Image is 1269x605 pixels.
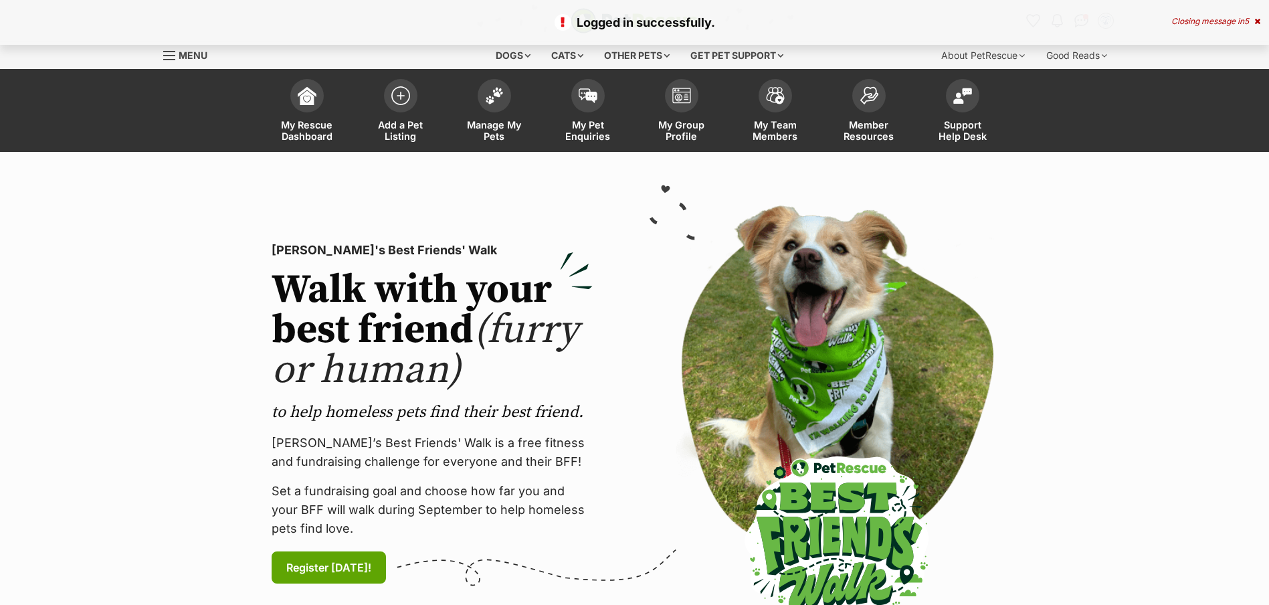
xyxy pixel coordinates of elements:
[272,270,593,391] h2: Walk with your best friend
[916,72,1009,152] a: Support Help Desk
[179,50,207,61] span: Menu
[486,42,540,69] div: Dogs
[672,88,691,104] img: group-profile-icon-3fa3cf56718a62981997c0bc7e787c4b2cf8bcc04b72c1350f741eb67cf2f40e.svg
[371,119,431,142] span: Add a Pet Listing
[932,42,1034,69] div: About PetRescue
[766,87,785,104] img: team-members-icon-5396bd8760b3fe7c0b43da4ab00e1e3bb1a5d9ba89233759b79545d2d3fc5d0d.svg
[298,86,316,105] img: dashboard-icon-eb2f2d2d3e046f16d808141f083e7271f6b2e854fb5c12c21221c1fb7104beca.svg
[277,119,337,142] span: My Rescue Dashboard
[1037,42,1116,69] div: Good Reads
[272,482,593,538] p: Set a fundraising goal and choose how far you and your BFF will walk during September to help hom...
[272,402,593,423] p: to help homeless pets find their best friend.
[595,42,679,69] div: Other pets
[448,72,541,152] a: Manage My Pets
[933,119,993,142] span: Support Help Desk
[391,86,410,105] img: add-pet-listing-icon-0afa8454b4691262ce3f59096e99ab1cd57d4a30225e0717b998d2c9b9846f56.svg
[839,119,899,142] span: Member Resources
[163,42,217,66] a: Menu
[286,559,371,576] span: Register [DATE]!
[745,119,805,142] span: My Team Members
[272,305,579,396] span: (furry or human)
[260,72,354,152] a: My Rescue Dashboard
[635,72,728,152] a: My Group Profile
[485,87,504,104] img: manage-my-pets-icon-02211641906a0b7f246fdf0571729dbe1e7629f14944591b6c1af311fb30b64b.svg
[822,72,916,152] a: Member Resources
[354,72,448,152] a: Add a Pet Listing
[272,241,593,260] p: [PERSON_NAME]'s Best Friends' Walk
[681,42,793,69] div: Get pet support
[558,119,618,142] span: My Pet Enquiries
[728,72,822,152] a: My Team Members
[953,88,972,104] img: help-desk-icon-fdf02630f3aa405de69fd3d07c3f3aa587a6932b1a1747fa1d2bba05be0121f9.svg
[272,551,386,584] a: Register [DATE]!
[464,119,524,142] span: Manage My Pets
[542,42,593,69] div: Cats
[272,434,593,471] p: [PERSON_NAME]’s Best Friends' Walk is a free fitness and fundraising challenge for everyone and t...
[579,88,597,103] img: pet-enquiries-icon-7e3ad2cf08bfb03b45e93fb7055b45f3efa6380592205ae92323e6603595dc1f.svg
[860,86,878,104] img: member-resources-icon-8e73f808a243e03378d46382f2149f9095a855e16c252ad45f914b54edf8863c.svg
[652,119,712,142] span: My Group Profile
[541,72,635,152] a: My Pet Enquiries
